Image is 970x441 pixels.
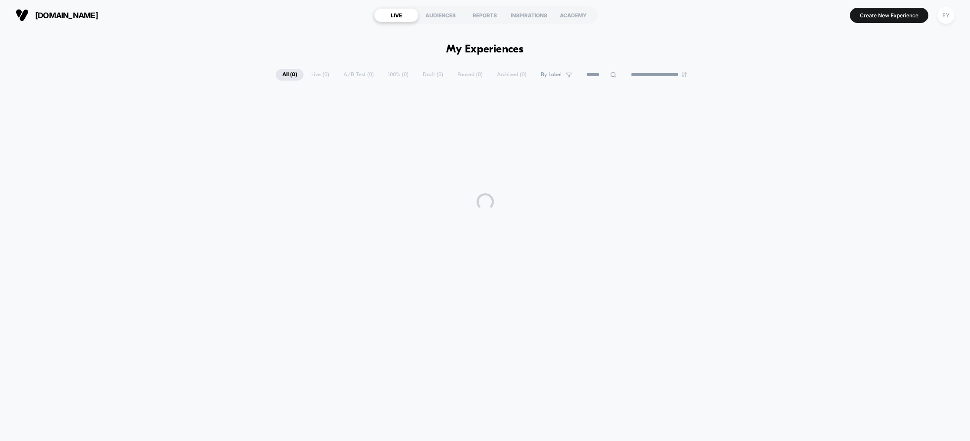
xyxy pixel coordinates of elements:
button: EY [935,6,957,24]
div: ACADEMY [551,8,595,22]
span: By Label [541,71,562,78]
div: AUDIENCES [418,8,463,22]
span: [DOMAIN_NAME] [35,11,98,20]
div: LIVE [374,8,418,22]
div: REPORTS [463,8,507,22]
span: All ( 0 ) [276,69,304,81]
h1: My Experiences [446,43,524,56]
img: end [682,72,687,77]
button: [DOMAIN_NAME] [13,8,101,22]
div: INSPIRATIONS [507,8,551,22]
div: EY [937,7,954,24]
button: Create New Experience [850,8,928,23]
img: Visually logo [16,9,29,22]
